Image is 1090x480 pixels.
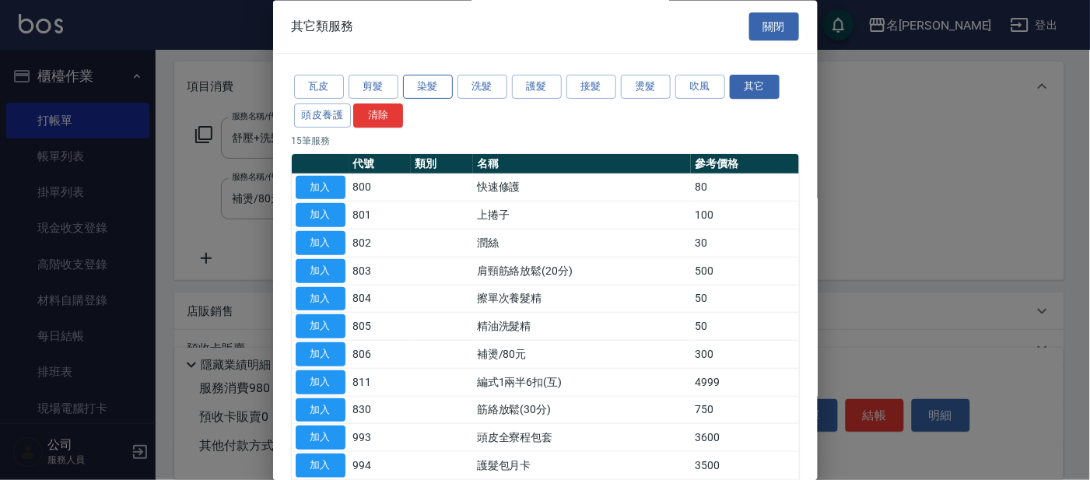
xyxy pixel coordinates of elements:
[473,397,691,425] td: 筋絡放鬆(30分)
[349,201,412,229] td: 801
[691,397,798,425] td: 750
[457,75,507,100] button: 洗髮
[349,229,412,258] td: 802
[292,134,799,148] p: 15 筆服務
[730,75,780,100] button: 其它
[349,258,412,286] td: 803
[691,174,798,202] td: 80
[296,176,345,200] button: 加入
[349,452,412,480] td: 994
[473,286,691,314] td: 擦單次養髮精
[691,424,798,452] td: 3600
[566,75,616,100] button: 接髮
[473,174,691,202] td: 快速修護
[349,341,412,369] td: 806
[749,12,799,41] button: 關閉
[473,258,691,286] td: 肩頸筋絡放鬆(20分)
[296,454,345,478] button: 加入
[691,286,798,314] td: 50
[691,154,798,174] th: 參考價格
[473,313,691,341] td: 精油洗髮精
[296,315,345,339] button: 加入
[473,154,691,174] th: 名稱
[349,369,412,397] td: 811
[403,75,453,100] button: 染髮
[349,313,412,341] td: 805
[473,229,691,258] td: 潤絲
[473,201,691,229] td: 上捲子
[512,75,562,100] button: 護髮
[691,341,798,369] td: 300
[296,343,345,367] button: 加入
[349,286,412,314] td: 804
[691,452,798,480] td: 3500
[292,19,354,34] span: 其它類服務
[691,313,798,341] td: 50
[473,452,691,480] td: 護髮包月卡
[473,424,691,452] td: 頭皮全寮程包套
[473,369,691,397] td: 編式1兩半6扣(互)
[296,232,345,256] button: 加入
[296,398,345,422] button: 加入
[691,258,798,286] td: 500
[349,174,412,202] td: 800
[349,424,412,452] td: 993
[353,103,403,128] button: 清除
[621,75,671,100] button: 燙髮
[294,75,344,100] button: 瓦皮
[349,397,412,425] td: 830
[473,341,691,369] td: 補燙/80元
[294,103,352,128] button: 頭皮養護
[691,369,798,397] td: 4999
[296,426,345,450] button: 加入
[296,287,345,311] button: 加入
[411,154,473,174] th: 類別
[675,75,725,100] button: 吹風
[691,229,798,258] td: 30
[296,370,345,394] button: 加入
[349,75,398,100] button: 剪髮
[296,204,345,228] button: 加入
[349,154,412,174] th: 代號
[296,259,345,283] button: 加入
[691,201,798,229] td: 100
